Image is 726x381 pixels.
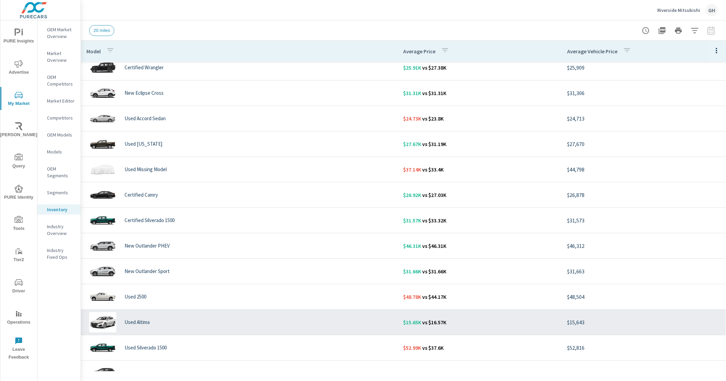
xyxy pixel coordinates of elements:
p: Used [US_STATE] [125,141,162,147]
p: Certified Wrangler [125,65,164,71]
p: Industry Overview [47,223,75,237]
p: Industry Fixed Ops [47,247,75,260]
p: Average Vehicle Price [567,48,617,55]
button: Apply Filters [688,24,702,37]
img: glamour [89,108,116,129]
p: vs $31.66K [421,267,446,275]
p: $31,306 [567,89,720,97]
p: Used Missing Model [125,166,167,173]
p: $46,312 [567,242,720,250]
p: Model [86,48,101,55]
div: OEM Models [37,130,81,140]
button: "Export Report to PDF" [655,24,669,37]
p: vs $44.17K [421,293,446,301]
p: OEM Competitors [47,74,75,87]
p: vs $33.4K [421,165,444,174]
p: Inventory [47,206,75,213]
p: vs $23.46K [421,369,446,377]
p: vs $27.38K [421,64,446,72]
p: vs $37.6K [421,344,444,352]
img: glamour [89,287,116,307]
p: vs $31.19K [421,140,446,148]
p: Used Altima [125,319,150,325]
div: Industry Overview [37,221,81,238]
p: OEM Segments [47,165,75,179]
img: glamour [89,312,116,332]
div: Inventory [37,204,81,215]
p: $23,463 [567,369,720,377]
p: $46.31K [403,242,421,250]
span: PURE Identity [2,185,35,201]
p: $25,909 [567,64,720,72]
div: Market Overview [37,48,81,65]
span: Leave Feedback [2,337,35,361]
div: GH [706,4,718,16]
p: $31,663 [567,267,720,275]
div: Segments [37,187,81,198]
p: $26.92K [403,191,421,199]
img: glamour [89,57,116,78]
img: glamour [89,134,116,154]
span: Operations [2,310,35,326]
p: Riverside Mitsubishi [657,7,700,13]
p: Models [47,148,75,155]
span: Driver [2,278,35,295]
p: vs $33.32K [421,216,446,224]
p: $44,798 [567,165,720,174]
button: Print Report [672,24,685,37]
span: Query [2,153,35,170]
p: Certified Camry [125,192,158,198]
span: Tools [2,216,35,233]
img: glamour [89,236,116,256]
p: $37.14K [403,165,421,174]
p: vs $16.57K [421,318,446,326]
div: Industry Fixed Ops [37,245,81,262]
p: Market Overview [47,50,75,64]
p: Average Price [403,48,435,55]
p: $48,504 [567,293,720,301]
span: PURE Insights [2,29,35,45]
p: New Eclipse Cross [125,90,164,96]
span: My Market [2,91,35,108]
p: Certified Silverado 1500 [125,217,175,223]
p: vs $27.03K [421,191,446,199]
div: Market Editor [37,96,81,106]
div: OEM Market Overview [37,24,81,41]
img: glamour [89,210,116,231]
p: Certified Compass [125,370,164,376]
p: $25.91K [403,64,421,72]
p: New Outlander PHEV [125,243,170,249]
p: $27,670 [567,140,720,148]
div: Models [37,147,81,157]
div: OEM Segments [37,164,81,181]
p: Used Accord Sedan [125,115,166,122]
img: glamour [89,338,116,358]
p: $15,643 [567,318,720,326]
img: glamour [89,261,116,282]
img: glamour [89,185,116,205]
p: $26,878 [567,191,720,199]
p: $24.73K [403,114,421,123]
div: OEM Competitors [37,72,81,89]
p: vs $31.31K [421,89,446,97]
p: New Outlander Sport [125,268,170,274]
img: glamour [89,159,116,180]
p: $31,573 [567,216,720,224]
p: Segments [47,189,75,196]
p: $15.65K [403,318,421,326]
p: $24,713 [567,114,720,123]
p: $52.99K [403,344,421,352]
p: Used Silverado 1500 [125,345,167,351]
span: Tier2 [2,247,35,264]
p: $31.66K [403,267,421,275]
p: $23.46K [403,369,421,377]
p: OEM Models [47,131,75,138]
p: Market Editor [47,97,75,104]
div: Competitors [37,113,81,123]
p: Used 2500 [125,294,146,300]
p: vs $46.31K [421,242,446,250]
img: glamour [89,83,116,103]
span: [PERSON_NAME] [2,122,35,139]
p: Competitors [47,114,75,121]
span: 20 miles [89,28,114,33]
